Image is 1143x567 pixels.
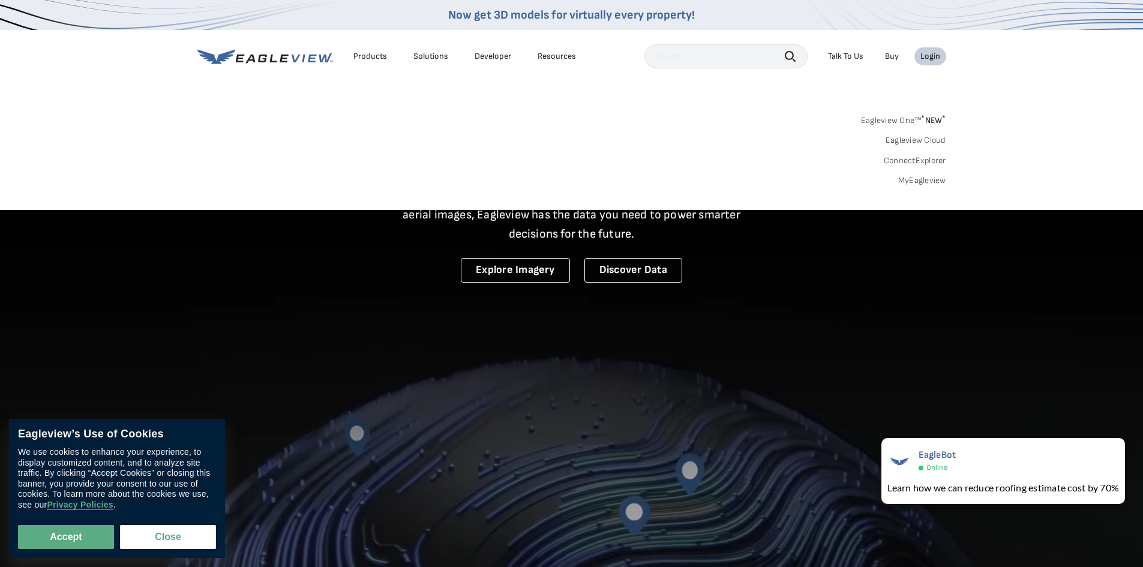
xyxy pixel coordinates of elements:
button: Close [120,525,216,549]
div: Products [353,51,387,62]
div: Learn how we can reduce roofing estimate cost by 70% [887,481,1119,495]
div: Login [920,51,940,62]
button: Accept [18,525,114,549]
div: Solutions [413,51,448,62]
a: ConnectExplorer [884,155,946,166]
span: EagleBot [919,449,956,461]
div: Resources [538,51,576,62]
p: A new era starts here. Built on more than 3.5 billion high-resolution aerial images, Eagleview ha... [388,186,755,244]
a: Buy [885,51,899,62]
span: Online [926,463,947,472]
a: Eagleview Cloud [886,135,946,146]
input: Search [644,44,808,68]
div: Eagleview’s Use of Cookies [18,428,216,441]
a: Explore Imagery [461,258,570,283]
a: Eagleview One™*NEW* [861,112,946,125]
div: Talk To Us [828,51,863,62]
a: Privacy Policies [47,500,113,510]
a: Now get 3D models for virtually every property! [448,8,695,22]
a: Developer [475,51,511,62]
img: EagleBot [887,449,911,473]
div: We use cookies to enhance your experience, to display customized content, and to analyze site tra... [18,447,216,510]
a: Discover Data [584,258,682,283]
span: NEW [921,115,946,125]
a: MyEagleview [898,175,946,186]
